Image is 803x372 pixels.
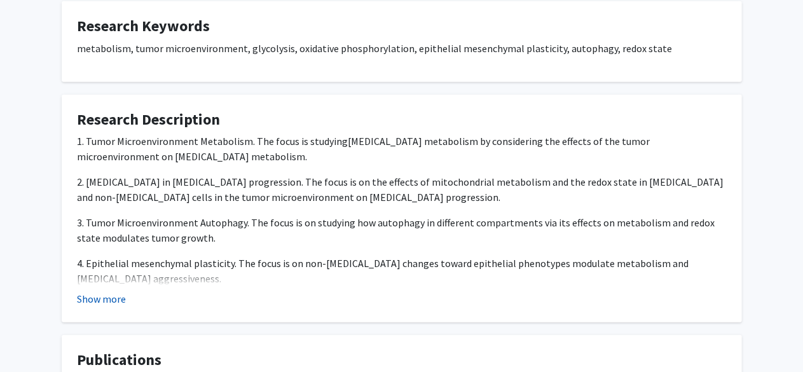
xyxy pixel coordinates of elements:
button: Show more [78,291,127,307]
p: metabolism, tumor microenvironment, glycolysis, oxidative phosphorylation, epithelial mesenchymal... [78,41,726,56]
h4: Research Description [78,111,726,129]
h4: Publications [78,351,726,369]
iframe: Chat [10,315,54,362]
span: [MEDICAL_DATA] metabolism by considering the effects of the tumor microenvironment on [MEDICAL_DA... [78,135,650,163]
span: 4. Epithelial mesenchymal plasticity. The focus is on non-[MEDICAL_DATA] changes toward epithelia... [78,257,689,285]
h4: Research Keywords [78,17,726,36]
span: 3. Tumor Microenvironment Autophagy. The focus is on studying how autophagy in different compartm... [78,216,715,244]
p: 1. Tumor Microenvironment Metabolism. The focus is studying [78,134,726,164]
span: 2. [MEDICAL_DATA] in [MEDICAL_DATA] progression. The focus is on the effects of mitochondrial met... [78,176,724,203]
